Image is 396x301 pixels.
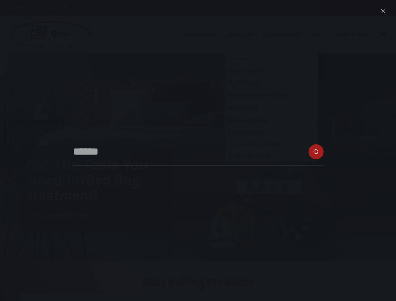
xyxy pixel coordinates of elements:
a: Our Reviews [333,16,373,53]
a: Major Brand Affiliations [224,114,318,126]
a: About Us [224,16,261,53]
nav: Primary [182,16,373,53]
a: How Does the Heat Process Work? [224,90,318,102]
img: Prevsol/Bed Bug Heat Doctor [9,21,92,49]
button: Search [382,6,387,10]
a: Partner Associations [224,126,318,138]
a: Shop [307,16,333,53]
a: View our Best Sellers! [26,209,102,223]
h1: Get The Tools You Need for [26,157,172,203]
a: Come See Us at a Trade Show [224,139,318,150]
a: Why Choose Us? [224,102,318,114]
a: Information [261,16,307,53]
button: Open LiveChat chat widget [5,3,24,21]
a: Industries [182,16,224,53]
h2: Best Selling Products [20,277,376,288]
a: Government Credentials [224,150,318,162]
a: Who We Are [224,53,318,65]
span: View our Best Sellers! [34,213,94,219]
a: Commitment to Green [224,66,318,77]
a: Why We Use Heat [224,78,318,90]
i: Bed Bug Treatment! [26,171,140,204]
